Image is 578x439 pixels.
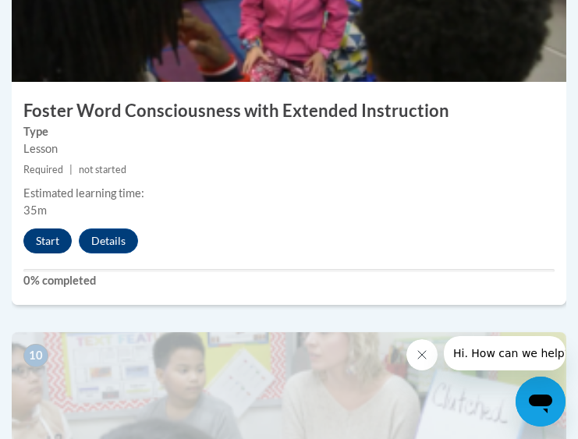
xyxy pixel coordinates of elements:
iframe: Close message [406,339,438,370]
span: 35m [23,204,47,217]
span: 10 [23,344,48,367]
div: Estimated learning time: [23,185,555,202]
div: Lesson [23,140,555,158]
button: Details [79,228,138,253]
span: Hi. How can we help? [9,11,126,23]
iframe: Message from company [444,336,566,370]
label: 0% completed [23,272,555,289]
span: Required [23,164,63,175]
span: | [69,164,73,175]
label: Type [23,123,555,140]
iframe: Button to launch messaging window [516,377,566,427]
h3: Foster Word Consciousness with Extended Instruction [12,99,566,123]
span: not started [79,164,126,175]
button: Start [23,228,72,253]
